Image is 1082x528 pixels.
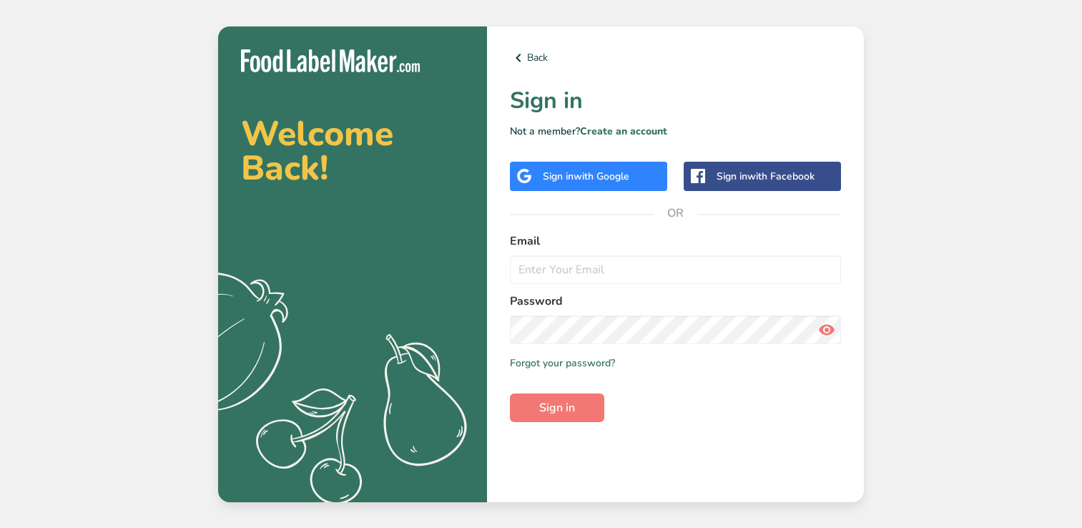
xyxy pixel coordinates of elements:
[510,255,841,284] input: Enter Your Email
[510,293,841,310] label: Password
[580,124,667,138] a: Create an account
[539,399,575,416] span: Sign in
[510,393,604,422] button: Sign in
[747,170,815,183] span: with Facebook
[510,356,615,371] a: Forgot your password?
[510,233,841,250] label: Email
[241,49,420,73] img: Food Label Maker
[654,192,697,235] span: OR
[241,117,464,185] h2: Welcome Back!
[510,124,841,139] p: Not a member?
[510,84,841,118] h1: Sign in
[543,169,629,184] div: Sign in
[510,49,841,67] a: Back
[574,170,629,183] span: with Google
[717,169,815,184] div: Sign in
